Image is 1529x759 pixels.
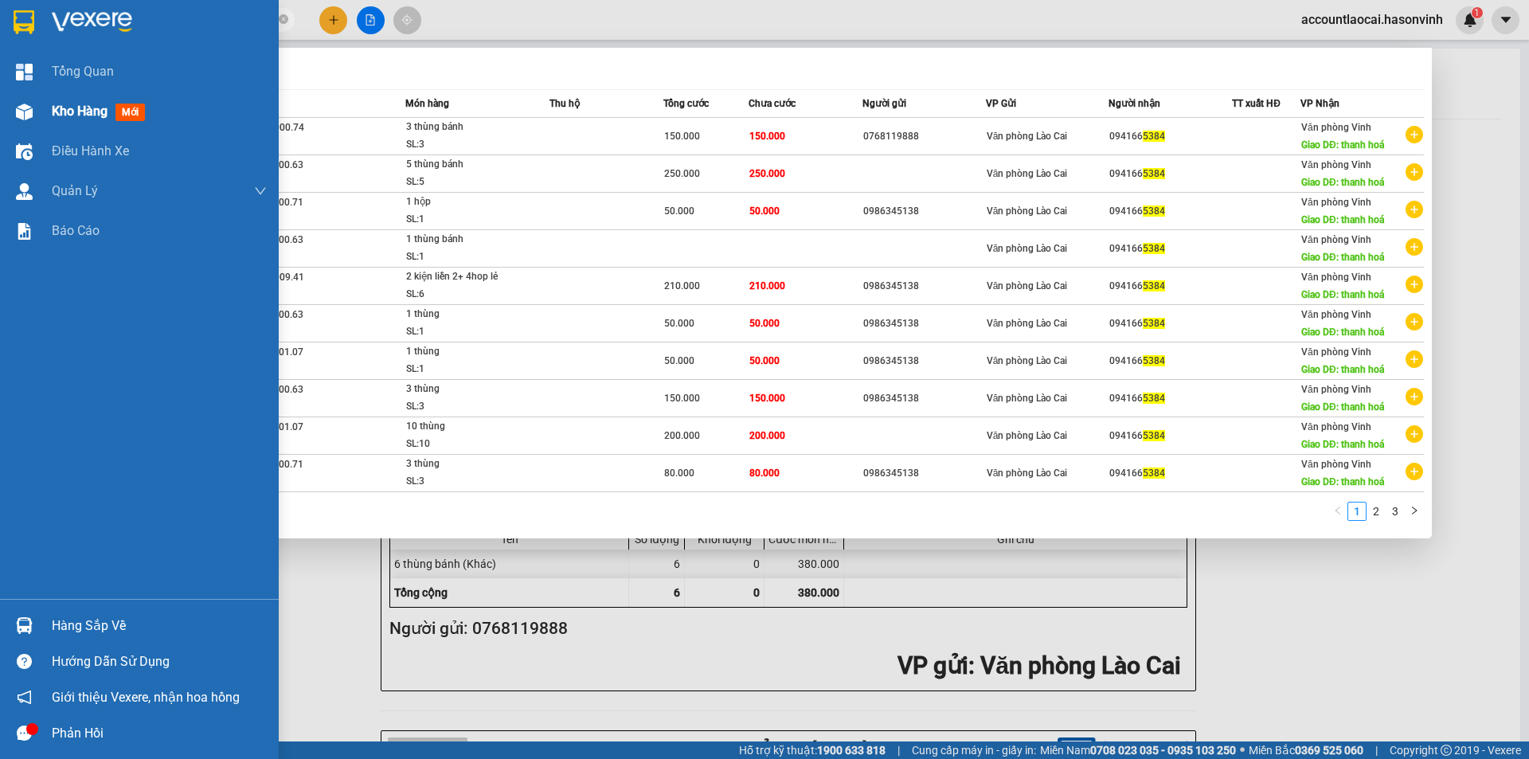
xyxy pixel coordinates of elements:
[406,174,526,191] div: SL: 5
[987,131,1068,142] span: Văn phòng Lào Cai
[406,156,526,174] div: 5 thùng bánh
[14,10,34,34] img: logo-vxr
[1301,289,1384,300] span: Giao DĐ: thanh hoá
[1301,346,1371,358] span: Văn phòng Vinh
[16,223,33,240] img: solution-icon
[1301,459,1371,470] span: Văn phòng Vinh
[987,318,1068,329] span: Văn phòng Lào Cai
[664,430,700,441] span: 200.000
[664,318,694,329] span: 50.000
[1143,243,1165,254] span: 5384
[1143,393,1165,404] span: 5384
[987,205,1068,217] span: Văn phòng Lào Cai
[1143,205,1165,217] span: 5384
[406,136,526,154] div: SL: 3
[16,183,33,200] img: warehouse-icon
[16,143,33,160] img: warehouse-icon
[1406,350,1423,368] span: plus-circle
[749,168,785,179] span: 250.000
[1143,355,1165,366] span: 5384
[1301,214,1384,225] span: Giao DĐ: thanh hoá
[863,203,985,220] div: 0986345138
[406,248,526,266] div: SL: 1
[406,231,526,248] div: 1 thùng bánh
[406,119,526,136] div: 3 thùng bánh
[406,211,526,229] div: SL: 1
[1301,327,1384,338] span: Giao DĐ: thanh hoá
[1328,502,1347,521] button: left
[1301,234,1371,245] span: Văn phòng Vinh
[1301,122,1371,133] span: Văn phòng Vinh
[16,104,33,120] img: warehouse-icon
[1405,502,1424,521] li: Next Page
[987,243,1068,254] span: Văn phòng Lào Cai
[863,353,985,370] div: 0986345138
[1406,276,1423,293] span: plus-circle
[664,468,694,479] span: 80.000
[1300,98,1339,109] span: VP Nhận
[52,181,98,201] span: Quản Lý
[115,104,145,121] span: mới
[1406,238,1423,256] span: plus-circle
[406,286,526,303] div: SL: 6
[1301,139,1384,151] span: Giao DĐ: thanh hoá
[406,398,526,416] div: SL: 3
[406,456,526,473] div: 3 thùng
[17,690,32,705] span: notification
[1301,159,1371,170] span: Văn phòng Vinh
[52,687,240,707] span: Giới thiệu Vexere, nhận hoa hồng
[52,722,267,745] div: Phản hồi
[406,418,526,436] div: 10 thùng
[1301,272,1371,283] span: Văn phòng Vinh
[52,141,129,161] span: Điều hành xe
[664,280,700,291] span: 210.000
[863,278,985,295] div: 0986345138
[1143,168,1165,179] span: 5384
[9,92,128,119] h2: RALQRY4I
[1410,506,1419,515] span: right
[406,343,526,361] div: 1 thùng
[52,650,267,674] div: Hướng dẫn sử dụng
[987,393,1068,404] span: Văn phòng Lào Cai
[52,104,108,119] span: Kho hàng
[1301,421,1371,432] span: Văn phòng Vinh
[406,361,526,378] div: SL: 1
[1143,430,1165,441] span: 5384
[1301,252,1384,263] span: Giao DĐ: thanh hoá
[986,98,1016,109] span: VP Gửi
[1143,280,1165,291] span: 5384
[1406,126,1423,143] span: plus-circle
[749,430,785,441] span: 200.000
[16,617,33,634] img: warehouse-icon
[987,430,1068,441] span: Văn phòng Lào Cai
[749,393,785,404] span: 150.000
[17,654,32,669] span: question-circle
[279,13,288,28] span: close-circle
[279,14,288,24] span: close-circle
[1386,502,1405,521] li: 3
[1109,465,1231,482] div: 094166
[67,20,239,81] b: [PERSON_NAME] (Vinh - Sapa)
[406,268,526,286] div: 2 kiện liền 2+ 4hop lẻ
[52,61,114,81] span: Tổng Quan
[1301,309,1371,320] span: Văn phòng Vinh
[987,280,1068,291] span: Văn phòng Lào Cai
[1143,318,1165,329] span: 5384
[406,306,526,323] div: 1 thùng
[406,473,526,491] div: SL: 3
[1333,506,1343,515] span: left
[213,13,385,39] b: [DOMAIN_NAME]
[1348,503,1366,520] a: 1
[1301,364,1384,375] span: Giao DĐ: thanh hoá
[52,221,100,241] span: Báo cáo
[1109,353,1231,370] div: 094166
[1406,463,1423,480] span: plus-circle
[863,128,985,145] div: 0768119888
[749,98,796,109] span: Chưa cước
[1301,476,1384,487] span: Giao DĐ: thanh hoá
[1301,177,1384,188] span: Giao DĐ: thanh hoá
[664,393,700,404] span: 150.000
[1109,428,1231,444] div: 094166
[749,205,780,217] span: 50.000
[1386,503,1404,520] a: 3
